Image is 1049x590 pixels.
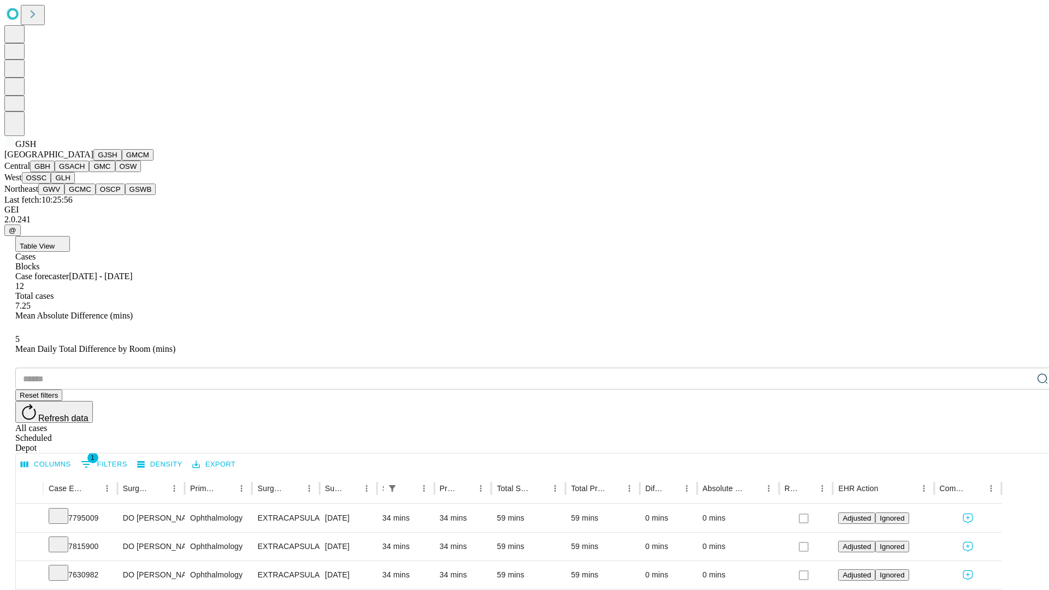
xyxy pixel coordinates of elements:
span: West [4,173,22,182]
div: 0 mins [645,533,692,560]
button: GSWB [125,184,156,195]
button: Sort [532,481,547,496]
div: Resolved in EHR [785,484,799,493]
button: Sort [344,481,359,496]
button: Density [134,456,185,473]
span: Adjusted [842,514,871,522]
button: Expand [21,538,38,557]
button: GCMC [64,184,96,195]
button: Menu [916,481,932,496]
button: Menu [359,481,374,496]
span: Adjusted [842,542,871,551]
div: EXTRACAPSULAR CATARACT REMOVAL WITH [MEDICAL_DATA] [257,504,314,532]
button: Adjusted [838,541,875,552]
div: DO [PERSON_NAME] [123,533,179,560]
button: Menu [761,481,776,496]
button: Refresh data [15,401,93,423]
button: Sort [219,481,234,496]
button: GWV [38,184,64,195]
button: Show filters [78,456,130,473]
button: Menu [99,481,115,496]
button: GLH [51,172,74,184]
button: Sort [84,481,99,496]
button: Ignored [875,569,909,581]
button: Expand [21,566,38,585]
div: 59 mins [571,561,634,589]
span: Central [4,161,30,170]
span: Refresh data [38,414,89,423]
button: Menu [302,481,317,496]
div: Total Scheduled Duration [497,484,531,493]
span: Adjusted [842,571,871,579]
div: Total Predicted Duration [571,484,605,493]
span: Last fetch: 10:25:56 [4,195,73,204]
div: 59 mins [497,504,560,532]
div: Ophthalmology [190,533,246,560]
button: Menu [679,481,694,496]
button: OSCP [96,184,125,195]
button: Sort [151,481,167,496]
div: EHR Action [838,484,878,493]
button: Menu [815,481,830,496]
div: 7815900 [49,533,112,560]
button: Sort [458,481,473,496]
button: Adjusted [838,512,875,524]
button: Menu [167,481,182,496]
button: Sort [606,481,622,496]
span: [DATE] - [DATE] [69,272,132,281]
span: 5 [15,334,20,344]
span: Case forecaster [15,272,69,281]
span: Ignored [880,514,904,522]
div: [DATE] [325,561,372,589]
span: GJSH [15,139,36,149]
button: Menu [622,481,637,496]
span: Table View [20,242,55,250]
button: Menu [473,481,488,496]
div: Ophthalmology [190,504,246,532]
button: Expand [21,509,38,528]
div: 1 active filter [385,481,400,496]
button: Sort [286,481,302,496]
button: Menu [416,481,432,496]
button: Show filters [385,481,400,496]
button: Sort [968,481,983,496]
button: @ [4,225,21,236]
button: GSACH [55,161,89,172]
div: Surgeon Name [123,484,150,493]
div: 0 mins [645,561,692,589]
button: Adjusted [838,569,875,581]
span: @ [9,226,16,234]
span: [GEOGRAPHIC_DATA] [4,150,93,159]
button: Reset filters [15,390,62,401]
button: Menu [983,481,999,496]
span: Mean Absolute Difference (mins) [15,311,133,320]
div: Surgery Date [325,484,343,493]
button: Select columns [18,456,74,473]
button: GJSH [93,149,122,161]
div: 0 mins [703,561,774,589]
div: 7630982 [49,561,112,589]
div: Absolute Difference [703,484,745,493]
div: 0 mins [645,504,692,532]
button: Menu [234,481,249,496]
button: OSW [115,161,142,172]
span: Mean Daily Total Difference by Room (mins) [15,344,175,353]
button: Table View [15,236,70,252]
div: Primary Service [190,484,217,493]
button: GMC [89,161,115,172]
button: OSSC [22,172,51,184]
button: Ignored [875,541,909,552]
div: EXTRACAPSULAR CATARACT REMOVAL WITH [MEDICAL_DATA] [257,561,314,589]
div: 59 mins [571,504,634,532]
div: 7795009 [49,504,112,532]
div: Predicted In Room Duration [440,484,457,493]
span: Ignored [880,542,904,551]
button: GBH [30,161,55,172]
div: Ophthalmology [190,561,246,589]
span: 7.25 [15,301,31,310]
div: DO [PERSON_NAME] [123,504,179,532]
div: 34 mins [440,561,486,589]
span: Reset filters [20,391,58,399]
button: Export [190,456,238,473]
div: 34 mins [382,533,429,560]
